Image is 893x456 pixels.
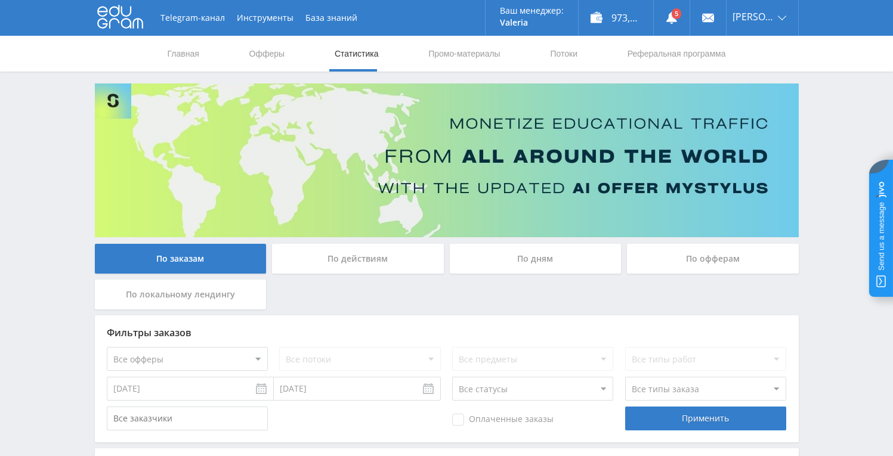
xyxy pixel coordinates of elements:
[500,6,564,15] p: Ваш менеджер:
[95,244,267,274] div: По заказам
[95,280,267,309] div: По локальному лендингу
[95,83,799,237] img: Banner
[450,244,622,274] div: По дням
[549,36,579,72] a: Потоки
[427,36,501,72] a: Промо-материалы
[272,244,444,274] div: По действиям
[500,18,564,27] p: Valeria
[248,36,286,72] a: Офферы
[625,407,786,430] div: Применить
[626,36,727,72] a: Реферальная программа
[333,36,380,72] a: Статистика
[627,244,799,274] div: По офферам
[733,12,774,21] span: [PERSON_NAME]
[166,36,200,72] a: Главная
[107,327,787,338] div: Фильтры заказов
[107,407,268,430] input: Все заказчики
[452,414,554,426] span: Оплаченные заказы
